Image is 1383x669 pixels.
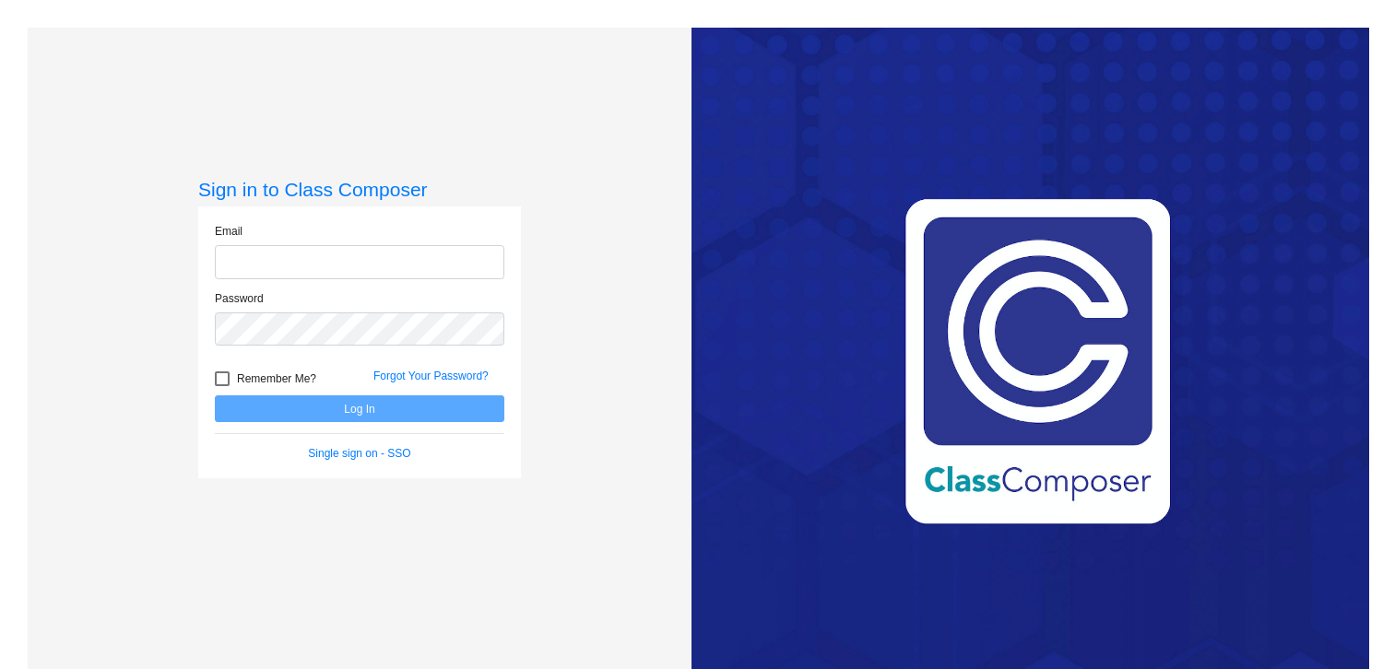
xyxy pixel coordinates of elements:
a: Single sign on - SSO [308,447,410,460]
a: Forgot Your Password? [373,370,489,382]
h3: Sign in to Class Composer [198,178,521,201]
label: Email [215,223,242,240]
label: Password [215,290,264,307]
span: Remember Me? [237,368,316,390]
button: Log In [215,395,504,422]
